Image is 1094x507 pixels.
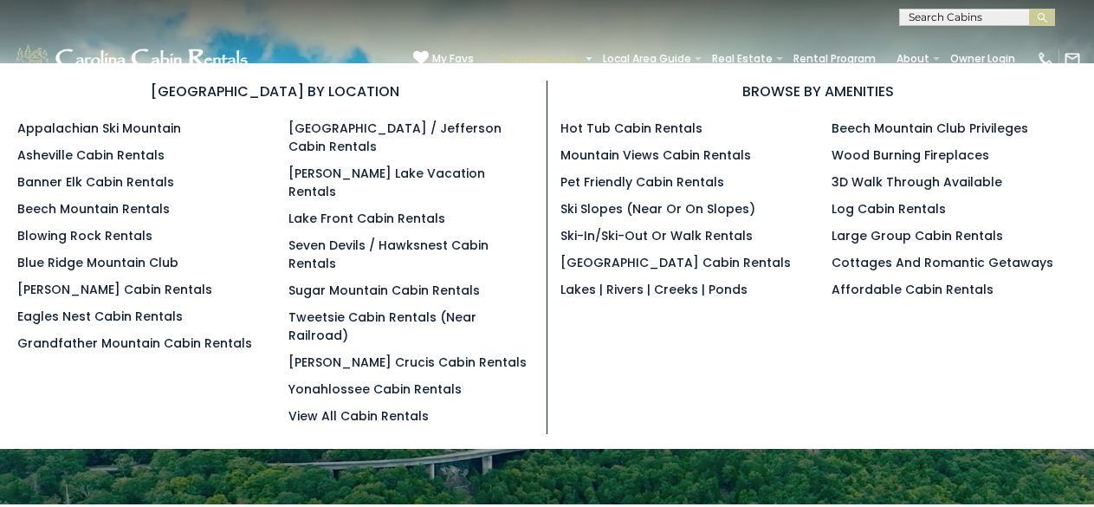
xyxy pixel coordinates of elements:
[17,227,152,244] a: Blowing Rock Rentals
[17,146,165,164] a: Asheville Cabin Rentals
[13,42,253,76] img: White-1-1-2.png
[17,120,181,137] a: Appalachian Ski Mountain
[560,81,1078,102] h3: BROWSE BY AMENITIES
[1037,50,1054,68] img: phone-regular-white.png
[785,47,884,71] a: Rental Program
[288,165,485,200] a: [PERSON_NAME] Lake Vacation Rentals
[560,227,753,244] a: Ski-in/Ski-Out or Walk Rentals
[560,120,702,137] a: Hot Tub Cabin Rentals
[888,47,938,71] a: About
[560,173,724,191] a: Pet Friendly Cabin Rentals
[288,407,429,425] a: View All Cabin Rentals
[413,50,474,68] a: My Favs
[832,281,994,298] a: Affordable Cabin Rentals
[1064,50,1081,68] img: mail-regular-white.png
[17,173,174,191] a: Banner Elk Cabin Rentals
[288,120,502,155] a: [GEOGRAPHIC_DATA] / Jefferson Cabin Rentals
[288,380,462,398] a: Yonahlossee Cabin Rentals
[17,200,170,218] a: Beech Mountain Rentals
[17,254,178,271] a: Blue Ridge Mountain Club
[594,47,700,71] a: Local Area Guide
[17,281,212,298] a: [PERSON_NAME] Cabin Rentals
[288,354,527,371] a: [PERSON_NAME] Crucis Cabin Rentals
[288,282,480,299] a: Sugar Mountain Cabin Rentals
[491,47,591,71] a: Browse Rentals
[832,200,946,218] a: Log Cabin Rentals
[942,47,1024,71] a: Owner Login
[832,227,1003,244] a: Large Group Cabin Rentals
[832,254,1053,271] a: Cottages and Romantic Getaways
[560,200,755,218] a: Ski Slopes (Near or On Slopes)
[560,254,791,271] a: [GEOGRAPHIC_DATA] Cabin Rentals
[832,173,1002,191] a: 3D Walk Through Available
[17,335,252,352] a: Grandfather Mountain Cabin Rentals
[288,237,489,272] a: Seven Devils / Hawksnest Cabin Rentals
[288,309,476,344] a: Tweetsie Cabin Rentals (Near Railroad)
[560,146,751,164] a: Mountain Views Cabin Rentals
[17,81,534,102] h3: [GEOGRAPHIC_DATA] BY LOCATION
[17,308,183,325] a: Eagles Nest Cabin Rentals
[288,210,445,227] a: Lake Front Cabin Rentals
[560,281,748,298] a: Lakes | Rivers | Creeks | Ponds
[432,51,474,67] span: My Favs
[703,47,781,71] a: Real Estate
[832,120,1028,137] a: Beech Mountain Club Privileges
[832,146,989,164] a: Wood Burning Fireplaces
